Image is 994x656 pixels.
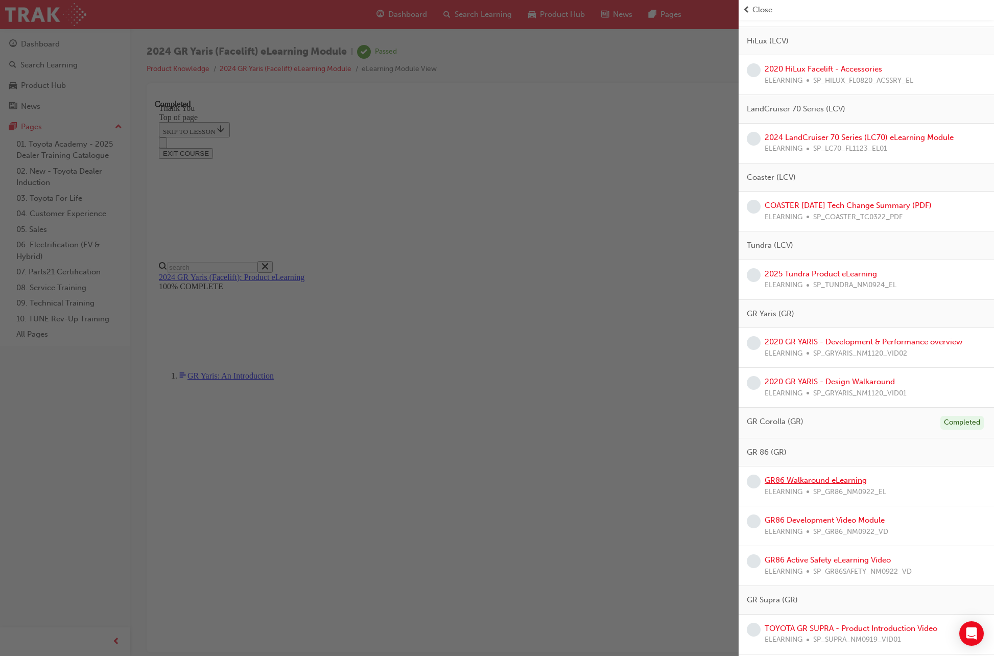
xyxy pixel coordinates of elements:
[765,555,891,565] a: GR86 Active Safety eLearning Video
[747,514,761,528] span: learningRecordVerb_NONE-icon
[765,634,802,646] span: ELEARNING
[747,376,761,390] span: learningRecordVerb_NONE-icon
[4,49,58,59] button: EXIT COURSE
[747,623,761,637] span: learningRecordVerb_NONE-icon
[765,348,802,360] span: ELEARNING
[765,624,937,633] a: TOYOTA GR SUPRA - Product Introduction Video
[747,240,793,251] span: Tundra (LCV)
[4,38,12,49] button: Close navigation menu
[747,132,761,146] span: learningRecordVerb_NONE-icon
[813,388,907,400] span: SP_GRYARIS_NM1120_VID01
[747,475,761,488] span: learningRecordVerb_NONE-icon
[959,621,984,646] div: Open Intercom Messenger
[12,162,103,173] input: Search
[747,268,761,282] span: learningRecordVerb_NONE-icon
[813,566,912,578] span: SP_GR86SAFETY_NM0922_VD
[4,182,811,192] div: 100% COMPLETE
[765,476,867,485] a: GR86 Walkaround eLearning
[813,212,903,223] span: SP_COASTER_TC0322_PDF
[813,279,896,291] span: SP_TUNDRA_NM0924_EL
[940,416,984,430] div: Completed
[813,634,901,646] span: SP_SUPRA_NM0919_VID01
[813,348,907,360] span: SP_GRYARIS_NM1120_VID02
[743,4,990,16] button: prev-iconClose
[765,201,932,210] a: COASTER [DATE] Tech Change Summary (PDF)
[747,308,794,320] span: GR Yaris (GR)
[765,486,802,498] span: ELEARNING
[4,13,811,22] div: Top of page
[813,526,888,538] span: SP_GR86_NM0922_VD
[765,566,802,578] span: ELEARNING
[747,63,761,77] span: learningRecordVerb_NONE-icon
[747,336,761,350] span: learningRecordVerb_NONE-icon
[103,161,118,173] button: Close search menu
[747,35,789,47] span: HiLux (LCV)
[765,516,885,525] a: GR86 Development Video Module
[4,173,150,182] a: 2024 GR Yaris (Facelift): Product eLearning
[743,4,750,16] span: prev-icon
[747,416,803,428] span: GR Corolla (GR)
[765,377,895,386] a: 2020 GR YARIS - Design Walkaround
[765,388,802,400] span: ELEARNING
[4,4,811,13] div: Thank You
[4,22,75,38] button: SKIP TO LESSON
[765,337,962,346] a: 2020 GR YARIS - Development & Performance overview
[747,103,845,115] span: LandCruiser 70 Series (LCV)
[765,526,802,538] span: ELEARNING
[765,269,877,278] a: 2025 Tundra Product eLearning
[813,75,913,87] span: SP_HILUX_FL0820_ACSSRY_EL
[813,486,886,498] span: SP_GR86_NM0922_EL
[765,279,802,291] span: ELEARNING
[747,200,761,214] span: learningRecordVerb_NONE-icon
[813,143,887,155] span: SP_LC70_FL1123_EL01
[765,64,882,74] a: 2020 HiLux Facelift - Accessories
[747,594,798,606] span: GR Supra (GR)
[747,447,787,458] span: GR 86 (GR)
[765,75,802,87] span: ELEARNING
[747,554,761,568] span: learningRecordVerb_NONE-icon
[765,212,802,223] span: ELEARNING
[8,28,71,36] span: SKIP TO LESSON
[747,172,796,183] span: Coaster (LCV)
[765,133,954,142] a: 2024 LandCruiser 70 Series (LC70) eLearning Module
[752,4,772,16] span: Close
[765,143,802,155] span: ELEARNING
